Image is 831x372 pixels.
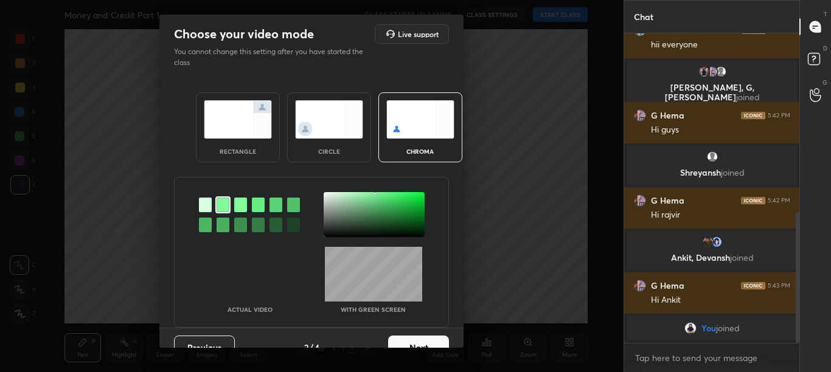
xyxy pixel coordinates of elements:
[635,83,790,102] p: [PERSON_NAME], G, [PERSON_NAME]
[341,306,406,312] p: With green screen
[768,282,790,289] div: 5:43 PM
[214,148,262,154] div: rectangle
[651,124,790,136] div: Hi guys
[706,66,718,78] img: b73bd00e7eef4ad08db9e1fe45857025.jpg
[388,336,449,360] button: Next
[684,322,697,334] img: 0ff201b69d314e6aaef8e932575912d6.jpg
[741,197,765,204] img: iconic-dark.1390631f.png
[716,323,740,333] span: joined
[624,33,800,343] div: grid
[741,282,765,289] img: iconic-dark.1390631f.png
[634,109,646,122] img: b73bd00e7eef4ad08db9e1fe45857025.jpg
[735,91,759,103] span: joined
[304,341,308,354] h4: 2
[624,1,663,33] p: Chat
[651,39,790,51] div: hii everyone
[305,148,353,154] div: circle
[823,44,827,53] p: D
[310,341,313,354] h4: /
[295,100,363,139] img: circleScreenIcon.acc0effb.svg
[204,100,272,139] img: normalScreenIcon.ae25ed63.svg
[651,280,684,291] h6: G Hema
[651,294,790,306] div: Hi Ankit
[651,209,790,221] div: Hi rajvir
[768,197,790,204] div: 5:42 PM
[701,236,714,248] img: d852b2e9e7f14060886b20679a33e111.jpg
[706,151,718,163] img: default.png
[768,112,790,119] div: 5:42 PM
[634,280,646,292] img: b73bd00e7eef4ad08db9e1fe45857025.jpg
[228,306,273,312] p: Actual Video
[635,253,790,263] p: Ankit, Devansh
[714,66,726,78] img: default.png
[824,10,827,19] p: T
[741,112,765,119] img: iconic-dark.1390631f.png
[701,323,716,333] span: You
[398,30,439,38] h5: Live support
[729,252,753,263] span: joined
[174,46,371,68] p: You cannot change this setting after you have started the class
[386,100,454,139] img: chromaScreenIcon.c19ab0a0.svg
[174,336,235,360] button: Previous
[720,167,744,178] span: joined
[635,168,790,177] p: Shreyansh
[651,195,684,206] h6: G Hema
[697,66,709,78] img: c58f1784ef4049b399c21c1a47f6a290.jpg
[396,148,445,154] div: chroma
[315,341,319,354] h4: 4
[174,26,314,42] h2: Choose your video mode
[822,78,827,87] p: G
[710,236,722,248] img: 40860400_AD72BC16-606C-4BE7-99AD-CE215993D825.png
[634,195,646,207] img: b73bd00e7eef4ad08db9e1fe45857025.jpg
[651,110,684,121] h6: G Hema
